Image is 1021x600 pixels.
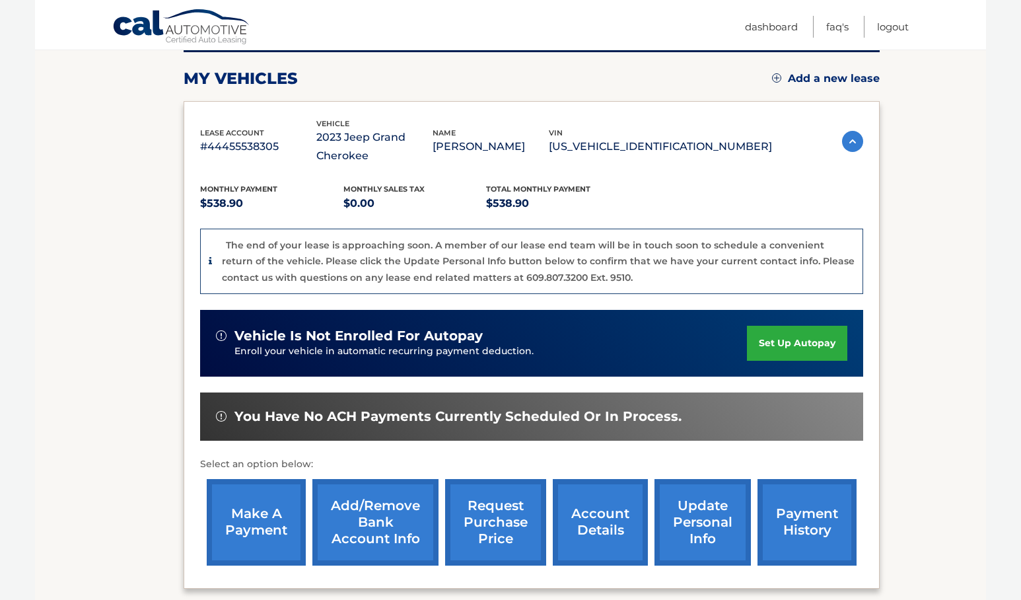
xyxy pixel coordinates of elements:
p: $0.00 [343,194,487,213]
a: update personal info [654,479,751,566]
p: 2023 Jeep Grand Cherokee [316,128,433,165]
img: add.svg [772,73,781,83]
h2: my vehicles [184,69,298,89]
a: Add/Remove bank account info [312,479,439,566]
span: vin [549,128,563,137]
p: Select an option below: [200,457,863,472]
a: Add a new lease [772,72,880,85]
p: Enroll your vehicle in automatic recurring payment deduction. [234,344,747,359]
a: Cal Automotive [112,9,251,47]
a: payment history [757,479,857,566]
a: set up autopay [747,326,847,361]
a: make a payment [207,479,306,566]
a: request purchase price [445,479,546,566]
p: [PERSON_NAME] [433,137,549,156]
a: FAQ's [826,16,849,38]
span: Total Monthly Payment [486,184,590,194]
span: Monthly sales Tax [343,184,425,194]
a: account details [553,479,648,566]
span: vehicle [316,119,349,128]
p: #44455538305 [200,137,316,156]
span: name [433,128,456,137]
span: vehicle is not enrolled for autopay [234,328,483,344]
img: alert-white.svg [216,330,227,341]
span: You have no ACH payments currently scheduled or in process. [234,408,682,425]
p: [US_VEHICLE_IDENTIFICATION_NUMBER] [549,137,772,156]
img: accordion-active.svg [842,131,863,152]
p: $538.90 [486,194,629,213]
a: Logout [877,16,909,38]
span: Monthly Payment [200,184,277,194]
p: $538.90 [200,194,343,213]
a: Dashboard [745,16,798,38]
img: alert-white.svg [216,411,227,422]
p: The end of your lease is approaching soon. A member of our lease end team will be in touch soon t... [222,239,855,283]
span: lease account [200,128,264,137]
